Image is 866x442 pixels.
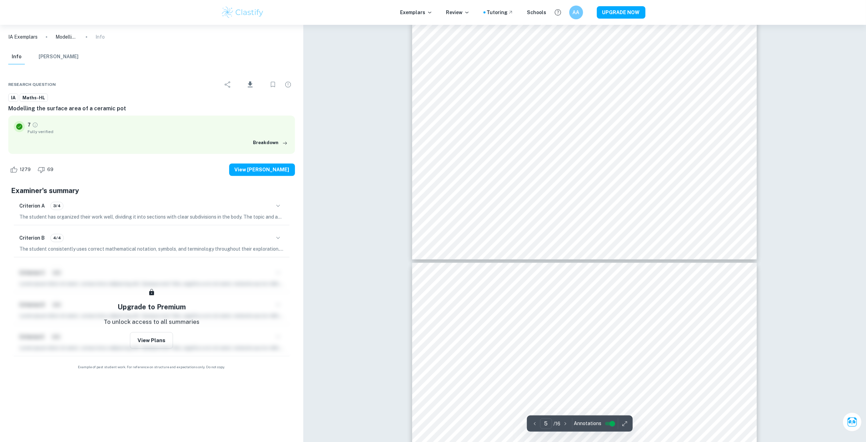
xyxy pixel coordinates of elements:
span: Research question [8,81,56,88]
button: View Plans [130,332,173,349]
span: 3/4 [51,203,63,209]
h6: Modelling the surface area of a ceramic pot [8,104,295,113]
h6: Criterion B [19,234,45,242]
h6: Criterion A [19,202,45,210]
img: Clastify logo [221,6,265,19]
p: / 16 [553,420,560,428]
div: Bookmark [266,78,280,91]
span: 69 [43,166,57,173]
button: Ask Clai [843,412,862,432]
a: Grade fully verified [32,122,38,128]
button: AA [569,6,583,19]
span: 1279 [16,166,34,173]
span: Annotations [574,420,601,427]
button: Info [8,49,25,64]
div: Share [221,78,235,91]
p: 7 [28,121,31,129]
h5: Upgrade to Premium [118,302,186,312]
p: Modelling the surface area of a ceramic pot [55,33,78,41]
h5: Examiner's summary [11,185,292,196]
button: View [PERSON_NAME] [229,163,295,176]
span: 4/4 [51,235,63,241]
button: UPGRADE NOW [597,6,645,19]
button: Help and Feedback [552,7,564,18]
div: Report issue [281,78,295,91]
h6: AA [572,9,580,16]
div: Dislike [36,164,57,175]
span: Example of past student work. For reference on structure and expectations only. Do not copy. [8,364,295,370]
a: Maths-HL [20,93,48,102]
div: Download [236,76,265,93]
div: Like [8,164,34,175]
p: The student consistently uses correct mathematical notation, symbols, and terminology throughout ... [19,245,284,253]
a: Tutoring [487,9,513,16]
p: To unlock access to all summaries [104,318,200,327]
p: The student has organized their work well, dividing it into sections with clear subdivisions in t... [19,213,284,221]
span: Fully verified [28,129,289,135]
a: IA Exemplars [8,33,38,41]
span: IA [9,94,18,101]
button: [PERSON_NAME] [39,49,79,64]
a: IA [8,93,18,102]
span: Maths-HL [20,94,48,101]
a: Schools [527,9,547,16]
button: Breakdown [252,138,289,148]
p: Exemplars [400,9,432,16]
p: Info [95,33,105,41]
p: Review [446,9,470,16]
